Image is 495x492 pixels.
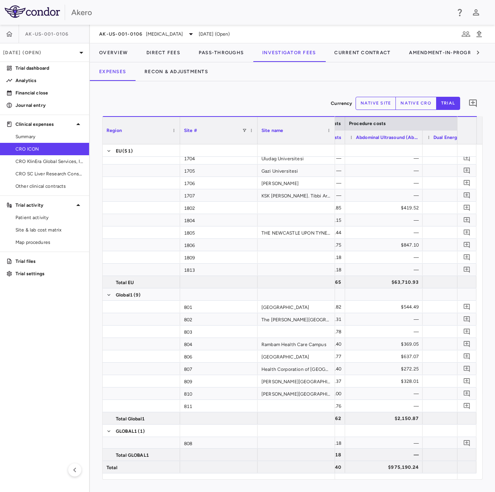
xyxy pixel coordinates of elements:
[180,165,258,177] div: 1705
[463,229,471,236] svg: Add comment
[462,227,472,238] button: Add comment
[180,400,258,412] div: 811
[463,179,471,187] svg: Add comment
[258,375,335,387] div: [PERSON_NAME][GEOGRAPHIC_DATA]
[463,254,471,261] svg: Add comment
[463,167,471,174] svg: Add comment
[258,313,335,325] div: The [PERSON_NAME][GEOGRAPHIC_DATA]
[400,43,490,62] button: Amendment-In-Progress
[107,128,122,133] span: Region
[352,152,419,165] div: —
[258,189,335,201] div: KSK [PERSON_NAME]. Tibbi Ars. Tur. Org. Egt. [MEDICAL_DATA]. Ltd. Sti
[258,301,335,313] div: [GEOGRAPHIC_DATA]
[90,43,137,62] button: Overview
[146,31,183,38] span: [MEDICAL_DATA]
[258,165,335,177] div: Gazi Universitesi
[3,49,77,56] p: [DATE] (Open)
[462,240,472,250] button: Add comment
[180,363,258,375] div: 807
[463,154,471,162] svg: Add comment
[395,97,437,110] button: native cro
[468,99,478,108] svg: Add comment
[71,7,450,18] div: Akero
[15,270,83,277] p: Trial settings
[15,133,83,140] span: Summary
[180,375,258,387] div: 809
[463,328,471,335] svg: Add comment
[463,303,471,310] svg: Add comment
[199,31,230,38] span: [DATE] (Open)
[462,215,472,225] button: Add comment
[180,251,258,263] div: 1809
[15,65,83,72] p: Trial dashboard
[352,165,419,177] div: —
[180,202,258,214] div: 1802
[463,439,471,447] svg: Add comment
[462,252,472,262] button: Add comment
[462,326,472,337] button: Add comment
[462,178,472,188] button: Add comment
[180,177,258,189] div: 1706
[15,170,83,177] span: CRO SC Liver Research Consortium LLC
[137,43,189,62] button: Direct Fees
[352,202,419,214] div: $419.52
[184,128,197,133] span: Site #
[463,204,471,211] svg: Add comment
[463,315,471,323] svg: Add comment
[352,437,419,449] div: —
[356,97,396,110] button: native site
[107,461,117,474] span: Total
[462,339,472,349] button: Add comment
[258,338,335,350] div: Rambam Health Care Campus
[258,363,335,375] div: Health Corporation of [GEOGRAPHIC_DATA]
[258,387,335,399] div: [PERSON_NAME][GEOGRAPHIC_DATA]
[352,363,419,375] div: $272.25
[253,43,325,62] button: Investigator Fees
[138,425,145,437] span: (1)
[352,239,419,251] div: $847.10
[15,121,74,128] p: Clinical expenses
[15,202,74,209] p: Trial activity
[15,239,83,246] span: Map procedures
[180,338,258,350] div: 804
[116,425,137,437] span: GLOBAL1
[352,276,419,288] div: $63,710.93
[463,365,471,372] svg: Add comment
[258,152,335,164] div: Uludag Universitesi
[5,5,60,18] img: logo-full-BYUhSk78.svg
[462,351,472,362] button: Add comment
[462,202,472,213] button: Add comment
[463,266,471,273] svg: Add comment
[122,145,133,157] span: (51)
[99,31,143,37] span: AK-US-001-0106
[180,326,258,338] div: 803
[180,152,258,164] div: 1704
[180,239,258,251] div: 1806
[25,31,69,37] span: AK-US-001-0106
[352,350,419,363] div: $637.07
[180,387,258,399] div: 810
[325,43,400,62] button: Current Contract
[462,438,472,448] button: Add comment
[352,338,419,350] div: $369.05
[15,258,83,265] p: Trial files
[135,62,217,81] button: Recon & Adjustments
[180,214,258,226] div: 1804
[90,62,135,81] button: Expenses
[352,375,419,387] div: $328.01
[462,401,472,411] button: Add comment
[116,276,134,289] span: Total EU
[462,190,472,201] button: Add comment
[352,177,419,189] div: —
[15,146,83,153] span: CRO ICON
[352,264,419,276] div: —
[258,226,335,238] div: THE NEWCASTLE UPON TYNE HOSPITALS NHS FOUNDATION TRUST
[352,189,419,202] div: —
[349,121,386,126] span: Procedure costs
[462,363,472,374] button: Add comment
[180,437,258,449] div: 808
[436,97,460,110] button: trial
[352,251,419,264] div: —
[462,165,472,176] button: Add comment
[15,226,83,233] span: Site & lab cost matrix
